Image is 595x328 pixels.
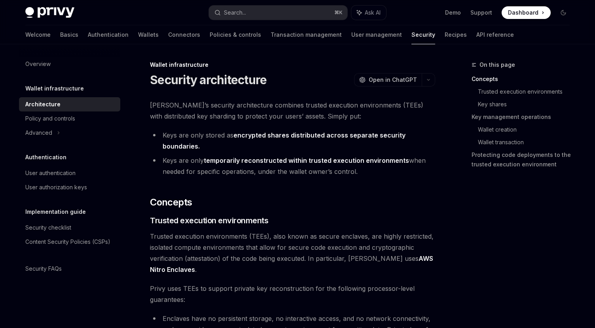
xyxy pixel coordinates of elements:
div: Policy and controls [25,114,75,123]
h5: Authentication [25,153,66,162]
span: Privy uses TEEs to support private key reconstruction for the following processor-level guarantees: [150,283,435,305]
a: Basics [60,25,78,44]
a: Key shares [478,98,576,111]
a: User authorization keys [19,180,120,194]
div: Content Security Policies (CSPs) [25,237,110,247]
a: Security checklist [19,221,120,235]
div: Security checklist [25,223,71,232]
button: Toggle dark mode [557,6,570,19]
a: Recipes [445,25,467,44]
div: Wallet infrastructure [150,61,435,69]
span: ⌘ K [334,9,343,16]
a: Overview [19,57,120,71]
a: Architecture [19,97,120,111]
a: User management [351,25,402,44]
a: API reference [476,25,514,44]
strong: encrypted shares distributed across separate security boundaries. [163,131,406,150]
strong: temporarily reconstructed within trusted execution environments [204,156,409,164]
span: Concepts [150,196,192,209]
a: Demo [445,9,461,17]
button: Search...⌘K [209,6,347,20]
span: [PERSON_NAME]’s security architecture combines trusted execution environments (TEEs) with distrib... [150,100,435,122]
button: Open in ChatGPT [354,73,422,87]
div: Overview [25,59,51,69]
a: Transaction management [271,25,342,44]
li: Keys are only when needed for specific operations, under the wallet owner’s control. [150,155,435,177]
a: Security [411,25,435,44]
a: Security FAQs [19,262,120,276]
span: Trusted execution environments [150,215,268,226]
a: Wallets [138,25,159,44]
button: Ask AI [351,6,386,20]
a: Content Security Policies (CSPs) [19,235,120,249]
a: Wallet creation [478,123,576,136]
h1: Security architecture [150,73,267,87]
a: Concepts [472,73,576,85]
a: Policies & controls [210,25,261,44]
img: dark logo [25,7,74,18]
a: Protecting code deployments to the trusted execution environment [472,149,576,171]
a: Policy and controls [19,111,120,126]
a: Connectors [168,25,200,44]
div: Security FAQs [25,264,62,273]
div: Architecture [25,100,61,109]
div: Advanced [25,128,52,138]
a: User authentication [19,166,120,180]
a: Dashboard [502,6,551,19]
span: Open in ChatGPT [369,76,417,84]
h5: Implementation guide [25,207,86,217]
div: User authentication [25,168,76,178]
span: Trusted execution environments (TEEs), also known as secure enclaves, are highly restricted, isol... [150,231,435,275]
a: Key management operations [472,111,576,123]
span: On this page [479,60,515,70]
a: Wallet transaction [478,136,576,149]
a: Trusted execution environments [478,85,576,98]
div: Search... [224,8,246,17]
a: Welcome [25,25,51,44]
a: Support [470,9,492,17]
div: User authorization keys [25,183,87,192]
span: Ask AI [365,9,381,17]
h5: Wallet infrastructure [25,84,84,93]
li: Keys are only stored as [150,130,435,152]
a: Authentication [88,25,129,44]
span: Dashboard [508,9,538,17]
